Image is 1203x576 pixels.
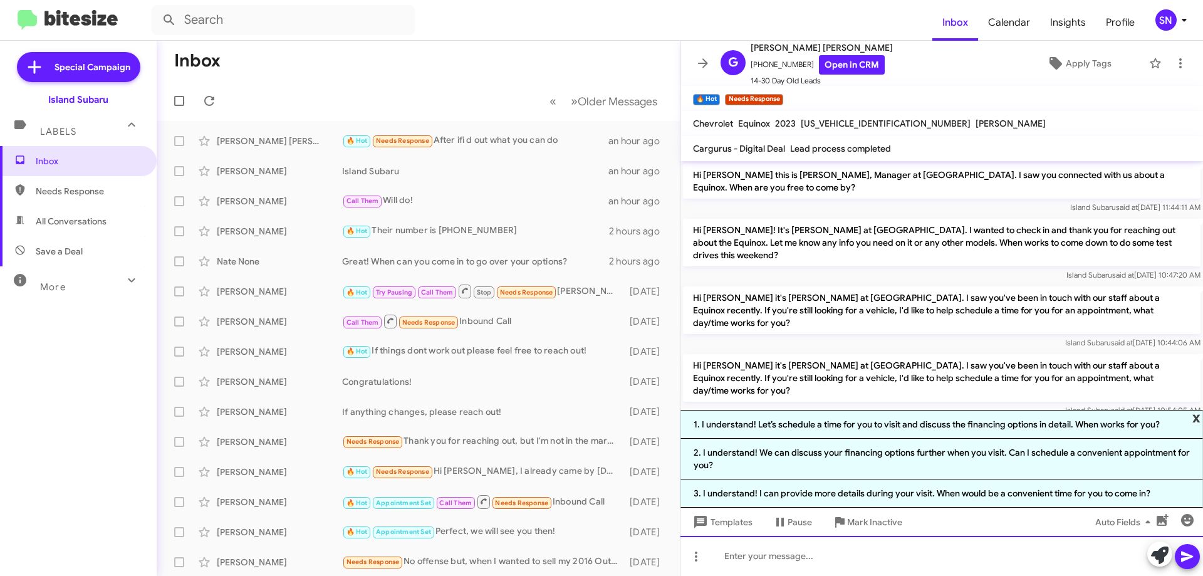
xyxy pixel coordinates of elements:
[40,126,76,137] span: Labels
[477,288,492,296] span: Stop
[790,143,891,154] span: Lead process completed
[376,288,412,296] span: Try Pausing
[738,118,770,129] span: Equinox
[55,61,130,73] span: Special Campaign
[680,479,1203,508] li: 3. I understand! I can provide more details during your visit. When would be a convenient time fo...
[1145,9,1189,31] button: SN
[48,93,108,106] div: Island Subaru
[693,118,733,129] span: Chevrolet
[1111,338,1133,347] span: said at
[342,165,608,177] div: Island Subaru
[217,255,342,268] div: Nate None
[1155,9,1177,31] div: SN
[549,93,556,109] span: «
[623,526,670,538] div: [DATE]
[376,468,429,476] span: Needs Response
[495,499,548,507] span: Needs Response
[342,134,608,148] div: After ifi d out what you can do
[725,94,783,105] small: Needs Response
[680,511,763,533] button: Templates
[1095,511,1155,533] span: Auto Fields
[342,434,623,449] div: Thank you for reaching out, but I'm not in the market for another car just yet. I recently had su...
[346,499,368,507] span: 🔥 Hot
[1085,511,1165,533] button: Auto Fields
[1065,406,1200,415] span: Island Subaru [DATE] 10:54:05 AM
[693,94,720,105] small: 🔥 Hot
[683,354,1200,402] p: Hi [PERSON_NAME] it's [PERSON_NAME] at [GEOGRAPHIC_DATA]. I saw you've been in touch with our sta...
[751,75,893,87] span: 14-30 Day Old Leads
[342,255,609,268] div: Great! When can you come in to go over your options?
[342,525,623,539] div: Perfect, we will see you then!
[217,165,342,177] div: [PERSON_NAME]
[775,118,796,129] span: 2023
[693,143,785,154] span: Cargurus - Digital Deal
[217,345,342,358] div: [PERSON_NAME]
[217,526,342,538] div: [PERSON_NAME]
[17,52,140,82] a: Special Campaign
[1040,4,1096,41] a: Insights
[608,135,670,147] div: an hour ago
[609,255,670,268] div: 2 hours ago
[152,5,415,35] input: Search
[342,464,623,479] div: Hi [PERSON_NAME], I already came by [DATE], and am pondering a few things over. Thanks!
[623,436,670,448] div: [DATE]
[342,283,623,299] div: [PERSON_NAME] Please provide the best counter offer for the cross track and forester. I would app...
[623,285,670,298] div: [DATE]
[932,4,978,41] a: Inbox
[36,245,83,258] span: Save a Deal
[847,511,902,533] span: Mark Inactive
[571,93,578,109] span: »
[217,225,342,238] div: [PERSON_NAME]
[346,437,400,446] span: Needs Response
[788,511,812,533] span: Pause
[1116,202,1138,212] span: said at
[1065,338,1200,347] span: Island Subaru [DATE] 10:44:06 AM
[217,496,342,508] div: [PERSON_NAME]
[346,227,368,235] span: 🔥 Hot
[376,499,431,507] span: Appointment Set
[978,4,1040,41] a: Calendar
[346,288,368,296] span: 🔥 Hot
[623,315,670,328] div: [DATE]
[1066,52,1112,75] span: Apply Tags
[801,118,971,129] span: [US_VEHICLE_IDENTIFICATION_NUMBER]
[342,313,623,329] div: Inbound Call
[36,155,142,167] span: Inbox
[342,406,623,418] div: If anything changes, please reach out!
[342,375,623,388] div: Congratulations!
[623,496,670,508] div: [DATE]
[36,215,107,228] span: All Conversations
[608,195,670,207] div: an hour ago
[683,286,1200,334] p: Hi [PERSON_NAME] it's [PERSON_NAME] at [GEOGRAPHIC_DATA]. I saw you've been in touch with our sta...
[1066,270,1200,280] span: Island Subaru [DATE] 10:47:20 AM
[346,197,379,205] span: Call Them
[543,88,665,114] nav: Page navigation example
[683,219,1200,266] p: Hi [PERSON_NAME]! It's [PERSON_NAME] at [GEOGRAPHIC_DATA]. I wanted to check in and thank you for...
[683,164,1200,199] p: Hi [PERSON_NAME] this is [PERSON_NAME], Manager at [GEOGRAPHIC_DATA]. I saw you connected with us...
[1070,202,1200,212] span: Island Subaru [DATE] 11:44:11 AM
[690,511,753,533] span: Templates
[822,511,912,533] button: Mark Inactive
[623,406,670,418] div: [DATE]
[376,528,431,536] span: Appointment Set
[1014,52,1143,75] button: Apply Tags
[342,555,623,569] div: No offense but, when I wanted to sell my 2016 Outback with only 7000 miles on it, you guys offere...
[623,345,670,358] div: [DATE]
[623,466,670,478] div: [DATE]
[346,137,368,145] span: 🔥 Hot
[217,315,342,328] div: [PERSON_NAME]
[728,53,738,73] span: G
[346,528,368,536] span: 🔥 Hot
[402,318,456,327] span: Needs Response
[342,344,623,359] div: If things dont work out please feel free to reach out!
[609,225,670,238] div: 2 hours ago
[680,410,1203,439] li: 1. I understand! Let’s schedule a time for you to visit and discuss the financing options in deta...
[500,288,553,296] span: Needs Response
[563,88,665,114] button: Next
[217,195,342,207] div: [PERSON_NAME]
[217,466,342,478] div: [PERSON_NAME]
[421,288,454,296] span: Call Them
[1096,4,1145,41] a: Profile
